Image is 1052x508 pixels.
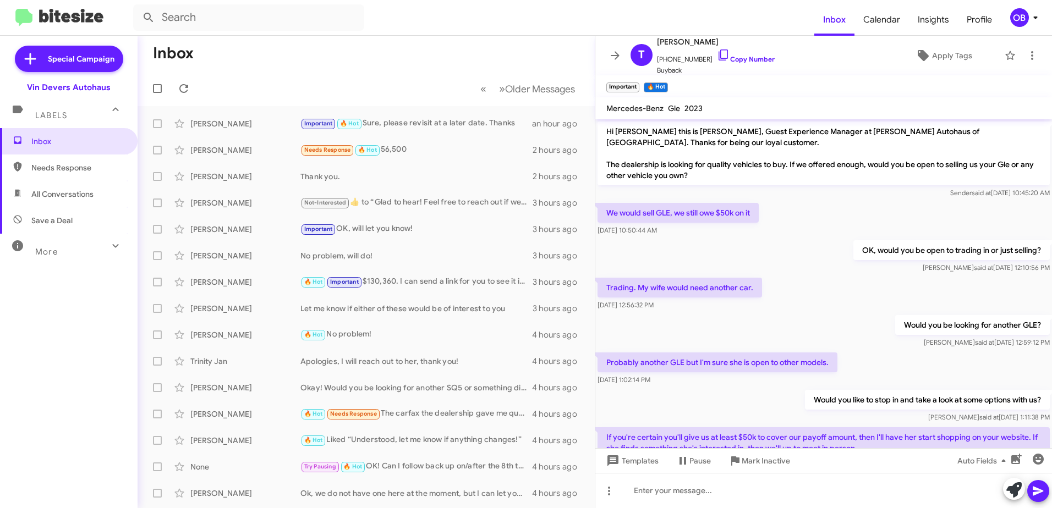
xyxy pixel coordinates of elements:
button: Templates [595,451,667,471]
div: No problem! [300,328,532,341]
span: Important [330,278,359,285]
span: Labels [35,111,67,120]
div: [PERSON_NAME] [190,329,300,340]
div: [PERSON_NAME] [190,145,300,156]
nav: Page navigation example [474,78,582,100]
span: 🔥 Hot [340,120,359,127]
span: [PERSON_NAME] [DATE] 12:10:56 PM [923,263,1050,272]
p: We would sell GLE, we still owe $50k on it [598,203,759,223]
button: Mark Inactive [720,451,799,471]
div: 4 hours ago [532,461,586,472]
div: 3 hours ago [533,250,586,261]
div: 4 hours ago [532,488,586,499]
span: « [480,82,486,96]
div: [PERSON_NAME] [190,250,300,261]
span: [PERSON_NAME] [DATE] 12:59:12 PM [924,338,1050,346]
div: [PERSON_NAME] [190,277,300,288]
span: Auto Fields [957,451,1010,471]
span: More [35,247,58,257]
div: 56,500 [300,143,533,156]
a: Insights [909,4,958,36]
span: 🔥 Hot [304,410,323,417]
span: Gle [668,103,680,113]
span: Important [304,120,333,127]
div: Liked “Understood, let me know if anything changes!” [300,434,532,446]
div: [PERSON_NAME] [190,488,300,499]
span: Needs Response [330,410,377,417]
div: [PERSON_NAME] [190,224,300,235]
div: OK! Can I follow back up on/after the 8th to find a time for you to stop by? That way, we can get... [300,460,532,473]
span: said at [974,263,993,272]
span: Apply Tags [932,46,972,65]
p: Hi [PERSON_NAME] this is [PERSON_NAME], Guest Experience Manager at [PERSON_NAME] Autohaus of [GE... [598,122,1050,185]
span: Needs Response [304,146,351,153]
div: ​👍​ to “ Glad to hear! Feel free to reach out if we can help in the future. ” [300,196,533,209]
span: Older Messages [505,83,575,95]
p: If you're certain you'll give us at least $50k to cover our payoff amount, then I'll have her sta... [598,427,1050,458]
div: 3 hours ago [533,224,586,235]
a: Inbox [814,4,854,36]
div: [PERSON_NAME] [190,435,300,446]
div: No problem, will do! [300,250,533,261]
span: said at [979,413,999,421]
button: Next [492,78,582,100]
div: [PERSON_NAME] [190,303,300,314]
div: Sure, please revisit at a later date. Thanks [300,117,532,130]
span: Not-Interested [304,199,347,206]
button: Pause [667,451,720,471]
div: 4 hours ago [532,329,586,340]
div: None [190,461,300,472]
div: OK, will let you know! [300,223,533,235]
span: Try Pausing [304,463,336,470]
span: [PHONE_NUMBER] [657,48,775,65]
span: [PERSON_NAME] [DATE] 1:11:38 PM [928,413,1050,421]
button: Previous [474,78,493,100]
span: said at [975,338,994,346]
div: 2 hours ago [533,145,586,156]
div: 4 hours ago [532,435,586,446]
div: 4 hours ago [532,356,586,367]
small: 🔥 Hot [644,82,667,92]
span: Mercedes-Benz [606,103,664,113]
div: Ok, we do not have one here at the moment, but I can let you know if we get one! [300,488,532,499]
p: Would you like to stop in and take a look at some options with us? [805,390,1050,410]
span: said at [972,189,991,197]
span: 🔥 Hot [304,278,323,285]
a: Calendar [854,4,909,36]
span: 🔥 Hot [304,331,323,338]
p: Probably another GLE but I'm sure she is open to other models. [598,352,837,372]
span: Pause [689,451,711,471]
button: Auto Fields [949,451,1019,471]
span: Special Campaign [48,53,114,64]
div: Let me know if either of these would be of interest to you [300,303,533,314]
h1: Inbox [153,45,194,62]
div: 4 hours ago [532,408,586,419]
div: 3 hours ago [533,277,586,288]
span: 2023 [684,103,703,113]
input: Search [133,4,364,31]
span: All Conversations [31,189,94,200]
div: Trinity Jan [190,356,300,367]
span: Sender [DATE] 10:45:20 AM [950,189,1050,197]
a: Special Campaign [15,46,123,72]
div: [PERSON_NAME] [190,408,300,419]
a: Profile [958,4,1001,36]
span: 🔥 Hot [343,463,362,470]
span: Inbox [31,136,125,147]
div: Okay! Would you be looking for another SQ5 or something different? [300,382,532,393]
div: an hour ago [532,118,586,129]
span: Important [304,225,333,233]
span: Mark Inactive [742,451,790,471]
button: Apply Tags [887,46,999,65]
span: Templates [604,451,659,471]
div: Apologies, I will reach out to her, thank you! [300,356,532,367]
div: [PERSON_NAME] [190,171,300,182]
span: [PERSON_NAME] [657,35,775,48]
span: T [638,46,645,64]
a: Copy Number [717,55,775,63]
span: Buyback [657,65,775,76]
